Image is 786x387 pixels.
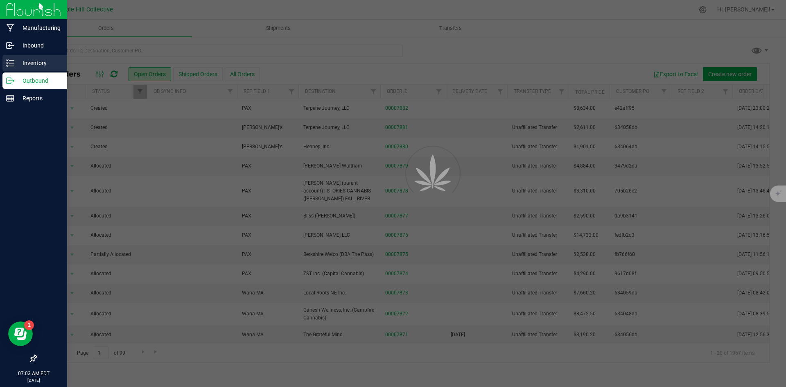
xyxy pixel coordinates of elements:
iframe: Resource center unread badge [24,320,34,330]
inline-svg: Outbound [6,77,14,85]
p: Inventory [14,58,63,68]
inline-svg: Manufacturing [6,24,14,32]
inline-svg: Inbound [6,41,14,50]
inline-svg: Inventory [6,59,14,67]
p: Manufacturing [14,23,63,33]
p: 07:03 AM EDT [4,370,63,377]
p: Reports [14,93,63,103]
inline-svg: Reports [6,94,14,102]
p: [DATE] [4,377,63,383]
p: Inbound [14,41,63,50]
p: Outbound [14,76,63,86]
iframe: Resource center [8,321,33,346]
